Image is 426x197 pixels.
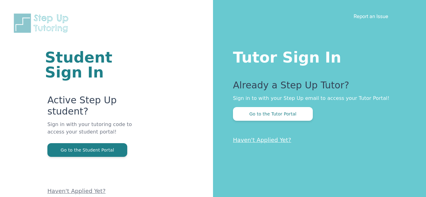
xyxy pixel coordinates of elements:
p: Sign in to with your Step Up email to access your Tutor Portal! [233,95,401,102]
h1: Student Sign In [45,50,138,80]
a: Haven't Applied Yet? [233,137,291,143]
p: Sign in with your tutoring code to access your student portal! [47,121,138,143]
h1: Tutor Sign In [233,47,401,65]
button: Go to the Tutor Portal [233,107,313,121]
a: Haven't Applied Yet? [47,188,106,194]
a: Go to the Student Portal [47,147,127,153]
p: Already a Step Up Tutor? [233,80,401,95]
button: Go to the Student Portal [47,143,127,157]
img: Step Up Tutoring horizontal logo [12,12,72,34]
a: Report an Issue [354,13,388,19]
p: Active Step Up student? [47,95,138,121]
a: Go to the Tutor Portal [233,111,313,117]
